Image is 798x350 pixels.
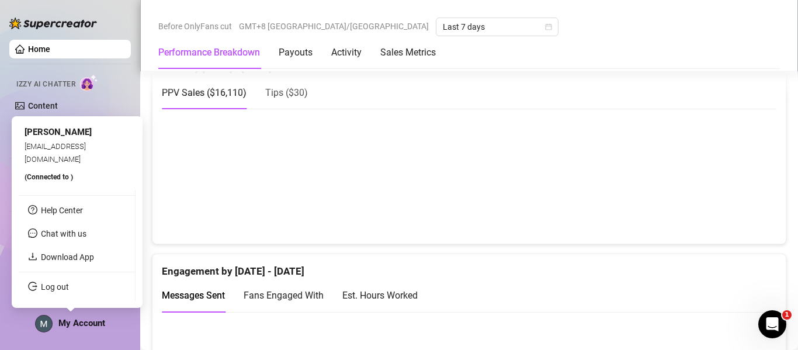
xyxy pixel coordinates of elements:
[758,310,786,338] iframe: Intercom live chat
[19,278,135,296] li: Log out
[9,18,97,29] img: logo-BBDzfeDw.svg
[162,290,225,301] span: Messages Sent
[239,18,429,35] span: GMT+8 [GEOGRAPHIC_DATA]/[GEOGRAPHIC_DATA]
[25,127,92,137] span: [PERSON_NAME]
[265,87,308,98] span: Tips ( $30 )
[162,254,776,279] div: Engagement by [DATE] - [DATE]
[16,79,75,90] span: Izzy AI Chatter
[158,18,232,35] span: Before OnlyFans cut
[28,228,37,238] span: message
[25,173,73,181] span: (Connected to )
[41,282,69,292] a: Log out
[28,44,50,54] a: Home
[41,206,83,215] a: Help Center
[162,87,247,98] span: PPV Sales ( $16,110 )
[25,141,86,163] span: [EMAIL_ADDRESS][DOMAIN_NAME]
[80,74,98,91] img: AI Chatter
[244,290,324,301] span: Fans Engaged With
[380,46,436,60] div: Sales Metrics
[331,46,362,60] div: Activity
[443,18,551,36] span: Last 7 days
[279,46,313,60] div: Payouts
[41,229,86,238] span: Chat with us
[545,23,552,30] span: calendar
[342,288,418,303] div: Est. Hours Worked
[158,46,260,60] div: Performance Breakdown
[58,318,105,328] span: My Account
[782,310,792,320] span: 1
[36,316,52,332] img: ACg8ocLEUq6BudusSbFUgfJHT7ol7Uq-BuQYr5d-mnjl9iaMWv35IQ=s96-c
[28,101,58,110] a: Content
[41,252,94,262] a: Download App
